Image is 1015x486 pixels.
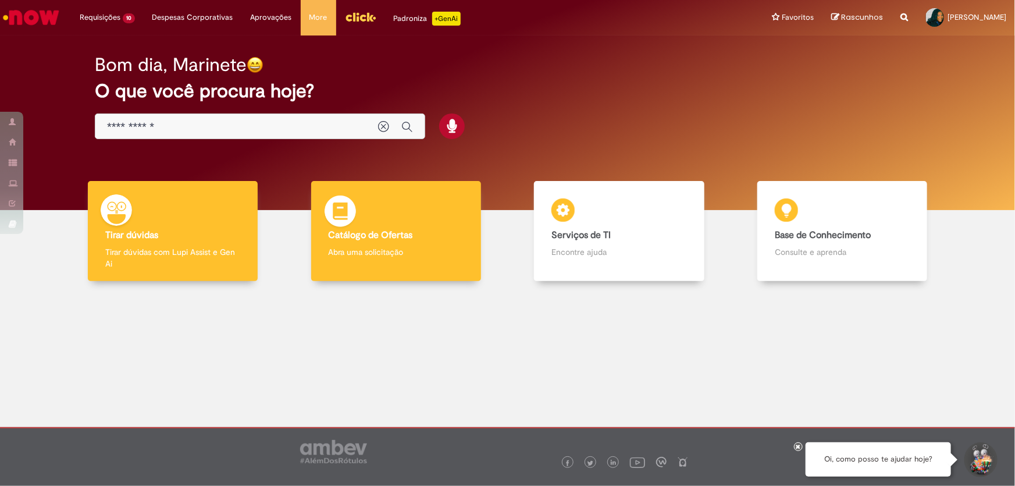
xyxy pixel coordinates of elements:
[251,12,292,23] span: Aprovações
[806,442,951,477] div: Oi, como posso te ajudar hoje?
[300,440,367,463] img: logo_footer_ambev_rotulo_gray.png
[80,12,120,23] span: Requisições
[782,12,814,23] span: Favoritos
[775,229,871,241] b: Base de Conhecimento
[284,181,508,282] a: Catálogo de Ofertas Abra uma solicitação
[329,246,464,258] p: Abra uma solicitação
[551,229,611,241] b: Serviços de TI
[678,457,688,467] img: logo_footer_naosei.png
[432,12,461,26] p: +GenAi
[309,12,327,23] span: More
[775,246,910,258] p: Consulte e aprenda
[329,229,413,241] b: Catálogo de Ofertas
[105,229,158,241] b: Tirar dúvidas
[948,12,1006,22] span: [PERSON_NAME]
[551,246,686,258] p: Encontre ajuda
[841,12,883,23] span: Rascunhos
[123,13,135,23] span: 10
[963,442,998,477] button: Iniciar Conversa de Suporte
[95,81,920,101] h2: O que você procura hoje?
[611,460,617,467] img: logo_footer_linkedin.png
[95,55,247,75] h2: Bom dia, Marinete
[565,460,571,466] img: logo_footer_facebook.png
[508,181,731,282] a: Serviços de TI Encontre ajuda
[105,246,240,269] p: Tirar dúvidas com Lupi Assist e Gen Ai
[1,6,61,29] img: ServiceNow
[247,56,263,73] img: happy-face.png
[152,12,233,23] span: Despesas Corporativas
[731,181,954,282] a: Base de Conhecimento Consulte e aprenda
[587,460,593,466] img: logo_footer_twitter.png
[630,455,645,470] img: logo_footer_youtube.png
[656,457,667,467] img: logo_footer_workplace.png
[394,12,461,26] div: Padroniza
[831,12,883,23] a: Rascunhos
[345,8,376,26] img: click_logo_yellow_360x200.png
[61,181,284,282] a: Tirar dúvidas Tirar dúvidas com Lupi Assist e Gen Ai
